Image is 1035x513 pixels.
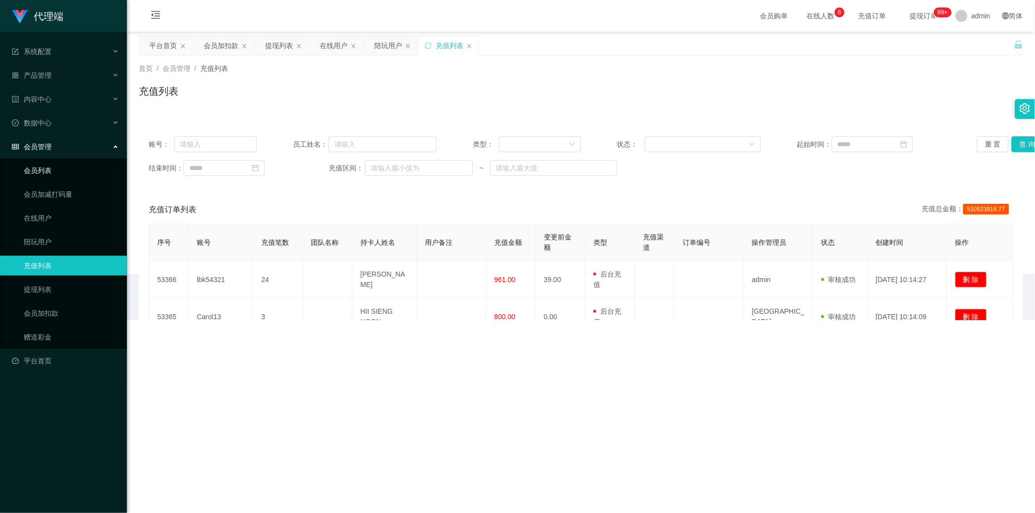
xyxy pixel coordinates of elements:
span: 在线人数 [802,12,840,19]
i: 图标: calendar [900,141,907,148]
span: 充值订单列表 [149,204,196,216]
span: 持卡人姓名 [360,238,395,246]
i: 图标: close [241,43,247,49]
span: 账号 [197,238,211,246]
span: 类型： [473,139,499,150]
td: 24 [253,261,303,298]
span: 会员管理 [12,143,52,151]
td: Carol13 [189,298,253,336]
i: 图标: close [350,43,356,49]
td: admin [744,261,813,298]
span: 后台充值 [593,307,621,326]
a: 会员加扣款 [24,303,119,323]
a: 充值列表 [24,256,119,276]
button: 删 除 [955,272,987,287]
input: 请输入最大值 [490,160,617,176]
span: 510523918.77 [963,204,1009,215]
div: 在线用户 [320,36,347,55]
div: 平台首页 [149,36,177,55]
i: 图标: calendar [252,165,259,171]
span: / [157,64,159,72]
span: 数据中心 [12,119,52,127]
span: 用户备注 [425,238,453,246]
td: [PERSON_NAME] [352,261,417,298]
td: [GEOGRAPHIC_DATA] [744,298,813,336]
i: 图标: unlock [1014,40,1023,49]
span: 系统配置 [12,48,52,56]
td: [DATE] 10:14:27 [868,261,947,298]
span: 创建时间 [876,238,904,246]
span: 类型 [593,238,607,246]
span: 订单编号 [683,238,710,246]
input: 请输入最小值为 [365,160,473,176]
span: 充值订单 [854,12,891,19]
sup: 8 [835,7,845,17]
i: 图标: global [1002,12,1009,19]
i: 图标: check-circle-o [12,119,19,126]
span: 起始时间： [797,139,832,150]
span: 充值渠道 [643,233,664,251]
i: 图标: menu-fold [139,0,172,32]
i: 图标: close [466,43,472,49]
td: 39.00 [536,261,585,298]
h1: 代理端 [34,0,63,32]
div: 充值列表 [436,36,463,55]
span: 操作管理员 [752,238,787,246]
h1: 充值列表 [139,84,178,99]
span: 充值金额 [494,238,522,246]
span: 操作 [955,238,969,246]
td: lbk54321 [189,261,253,298]
span: 产品管理 [12,71,52,79]
button: 删 除 [955,309,987,325]
i: 图标: close [405,43,411,49]
span: 充值区间： [329,163,365,173]
div: 2021 [135,298,1027,308]
i: 图标: setting [1020,103,1031,114]
a: 会员列表 [24,161,119,180]
span: 充值笔数 [261,238,289,246]
i: 图标: table [12,143,19,150]
span: 内容中心 [12,95,52,103]
input: 请输入 [174,136,257,152]
span: 变更前金额 [544,233,572,251]
i: 图标: close [296,43,302,49]
i: 图标: appstore-o [12,72,19,79]
img: logo.9652507e.png [12,10,28,24]
div: 充值总金额： [921,204,1013,216]
span: 961.00 [494,276,516,284]
a: 在线用户 [24,208,119,228]
span: 会员管理 [163,64,190,72]
i: 图标: down [569,141,575,148]
span: 结束时间： [149,163,183,173]
span: 状态： [617,139,645,150]
td: 0.00 [536,298,585,336]
td: HII SIENG HOON [352,298,417,336]
i: 图标: form [12,48,19,55]
span: 提现订单 [905,12,943,19]
span: ~ [473,163,490,173]
span: 首页 [139,64,153,72]
div: 会员加扣款 [204,36,238,55]
div: 陪玩用户 [374,36,402,55]
span: 员工姓名： [293,139,329,150]
i: 图标: sync [425,42,432,49]
i: 图标: profile [12,96,19,103]
span: 序号 [157,238,171,246]
a: 会员加减打码量 [24,184,119,204]
input: 请输入 [329,136,437,152]
span: 账号： [149,139,174,150]
span: 充值列表 [200,64,228,72]
span: 审核成功 [821,276,856,284]
span: / [194,64,196,72]
td: 53366 [149,261,189,298]
a: 陪玩用户 [24,232,119,252]
button: 重 置 [977,136,1009,152]
span: 后台充值 [593,270,621,288]
i: 图标: close [180,43,186,49]
a: 赠送彩金 [24,327,119,347]
a: 代理端 [12,12,63,20]
td: 3 [253,298,303,336]
a: 图标: dashboard平台首页 [12,351,119,371]
p: 8 [838,7,842,17]
td: [DATE] 10:14:09 [868,298,947,336]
